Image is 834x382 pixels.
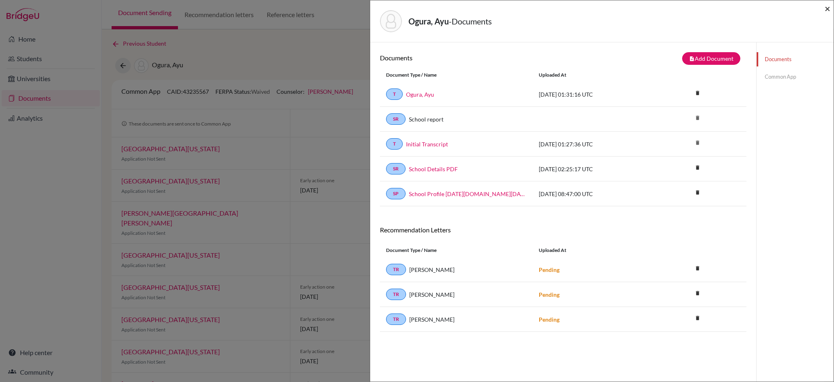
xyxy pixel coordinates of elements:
strong: Pending [539,291,560,298]
h6: Recommendation Letters [380,226,746,234]
span: × [825,2,830,14]
div: Uploaded at [533,247,655,254]
strong: Pending [539,266,560,273]
a: delete [691,263,704,274]
a: SR [386,163,406,174]
button: note_addAdd Document [682,52,740,65]
strong: Pending [539,316,560,323]
a: Common App [757,70,834,84]
a: delete [691,288,704,299]
i: delete [691,137,704,149]
div: [DATE] 08:47:00 UTC [533,190,655,198]
a: SP [386,188,406,199]
a: T [386,88,403,100]
h6: Documents [380,54,563,62]
a: delete [691,163,704,174]
div: [DATE] 02:25:17 UTC [533,165,655,173]
i: note_add [689,56,695,62]
a: TR [386,289,406,300]
a: School Profile [DATE][DOMAIN_NAME][DATE]_wide [409,190,527,198]
a: delete [691,88,704,99]
a: Ogura, Ayu [406,90,434,99]
a: delete [691,313,704,324]
a: Initial Transcript [406,140,448,148]
div: Document Type / Name [380,71,533,79]
i: delete [691,186,704,199]
i: delete [691,287,704,299]
a: School Details PDF [409,165,458,173]
a: Documents [757,52,834,66]
button: Close [825,4,830,13]
i: delete [691,312,704,324]
div: Document Type / Name [380,247,533,254]
span: [PERSON_NAME] [409,265,454,274]
span: [PERSON_NAME] [409,290,454,299]
a: TR [386,314,406,325]
i: delete [691,161,704,174]
i: delete [691,87,704,99]
a: SR [386,113,406,125]
a: School report [409,115,443,124]
i: delete [691,112,704,124]
span: [PERSON_NAME] [409,315,454,324]
div: [DATE] 01:31:16 UTC [533,90,655,99]
strong: Ogura, Ayu [408,16,449,26]
a: TR [386,264,406,275]
i: delete [691,262,704,274]
a: delete [691,188,704,199]
div: [DATE] 01:27:36 UTC [533,140,655,148]
span: - Documents [449,16,492,26]
div: Uploaded at [533,71,655,79]
a: T [386,138,403,150]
